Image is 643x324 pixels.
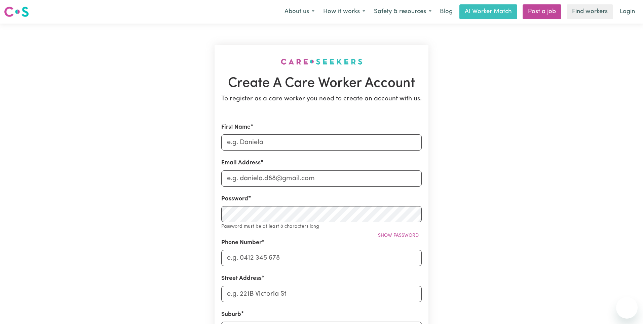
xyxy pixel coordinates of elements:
a: Blog [436,4,457,19]
button: How it works [319,5,370,19]
input: e.g. 0412 345 678 [221,250,422,266]
a: Post a job [523,4,561,19]
label: Password [221,195,248,203]
a: Login [616,4,639,19]
button: Safety & resources [370,5,436,19]
iframe: Button to launch messaging window [616,297,638,319]
a: Careseekers logo [4,4,29,20]
p: To register as a care worker you need to create an account with us. [221,94,422,104]
small: Password must be at least 8 characters long [221,224,319,229]
label: Email Address [221,159,261,167]
label: Suburb [221,310,241,319]
button: Show password [375,230,422,241]
input: e.g. daniela.d88@gmail.com [221,170,422,187]
label: Phone Number [221,238,262,247]
input: e.g. 221B Victoria St [221,286,422,302]
label: First Name [221,123,251,132]
input: e.g. Daniela [221,134,422,151]
span: Show password [378,233,419,238]
img: Careseekers logo [4,6,29,18]
label: Street Address [221,274,262,283]
a: AI Worker Match [459,4,517,19]
h1: Create A Care Worker Account [221,75,422,92]
a: Find workers [567,4,613,19]
button: About us [280,5,319,19]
